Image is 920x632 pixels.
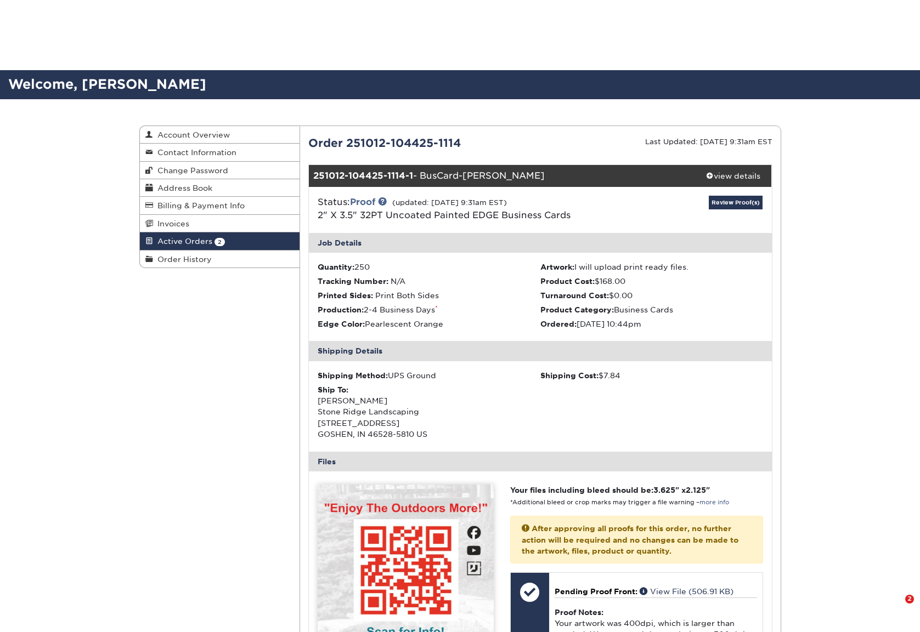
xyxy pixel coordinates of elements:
div: Order 251012-104425-1114 [300,135,540,151]
small: Last Updated: [DATE] 9:31am EST [645,138,772,146]
strong: Artwork: [540,263,574,271]
li: $0.00 [540,290,763,301]
li: 250 [318,261,540,272]
span: Billing & Payment Info [153,201,245,210]
span: N/A [391,277,405,286]
a: Proof [350,197,375,207]
div: Shipping Details [309,341,772,361]
a: Billing & Payment Info [140,197,300,214]
span: Pending Proof Front: [555,587,637,596]
strong: Product Cost: [540,277,595,286]
div: $7.84 [540,370,763,381]
a: Account Overview [140,126,300,144]
strong: Your files including bleed should be: " x " [510,486,710,494]
strong: Production: [318,305,364,314]
span: 2 [905,595,914,603]
li: $168.00 [540,276,763,287]
a: Review Proof(s) [709,196,763,209]
li: [DATE] 10:44pm [540,318,763,329]
strong: Shipping Method: [318,371,388,380]
iframe: Intercom live chat [883,595,909,621]
strong: Product Category: [540,305,614,314]
a: view details [695,165,772,187]
strong: Shipping Cost: [540,371,599,380]
small: *Additional bleed or crop marks may trigger a file warning – [510,499,729,506]
small: (updated: [DATE] 9:31am EST) [392,198,507,207]
a: Address Book [140,179,300,197]
strong: Printed Sides: [318,291,373,300]
span: Change Password [153,166,228,175]
li: Business Cards [540,304,763,315]
strong: Edge Color: [318,320,365,328]
a: Contact Information [140,144,300,161]
div: Status: [309,196,617,222]
span: 2 [215,238,225,246]
strong: 251012-104425-1114-1 [313,170,413,181]
div: view details [695,170,772,181]
span: Invoices [153,219,189,228]
span: Account Overview [153,130,230,139]
div: Files [309,452,772,471]
a: Active Orders 2 [140,232,300,250]
a: Invoices [140,215,300,232]
li: Pearlescent Orange [318,318,540,329]
strong: After approving all proofs for this order, no further action will be required and no changes can ... [522,524,738,555]
div: UPS Ground [318,370,540,381]
a: View File (506.91 KB) [640,587,733,596]
span: Order History [153,255,212,264]
span: 3.625 [653,486,675,494]
strong: Quantity: [318,263,354,271]
div: - BusCard-[PERSON_NAME] [309,165,695,187]
div: Job Details [309,233,772,253]
span: Address Book [153,184,212,192]
div: [PERSON_NAME] Stone Ridge Landscaping [STREET_ADDRESS] GOSHEN, IN 46528-5810 US [318,384,540,440]
li: 2-4 Business Days [318,304,540,315]
strong: Tracking Number: [318,277,388,286]
strong: Ordered: [540,320,577,328]
span: 2.125 [686,486,706,494]
a: Change Password [140,162,300,179]
a: Order History [140,250,300,267]
strong: Ship To: [318,385,348,394]
strong: Turnaround Cost: [540,291,609,300]
span: Contact Information [153,148,236,157]
strong: Proof Notes: [555,608,603,617]
span: Print Both Sides [375,291,439,300]
a: 2" X 3.5" 32PT Uncoated Painted EDGE Business Cards [318,210,571,220]
li: I will upload print ready files. [540,261,763,272]
span: Active Orders [153,237,212,246]
a: more info [699,499,729,506]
